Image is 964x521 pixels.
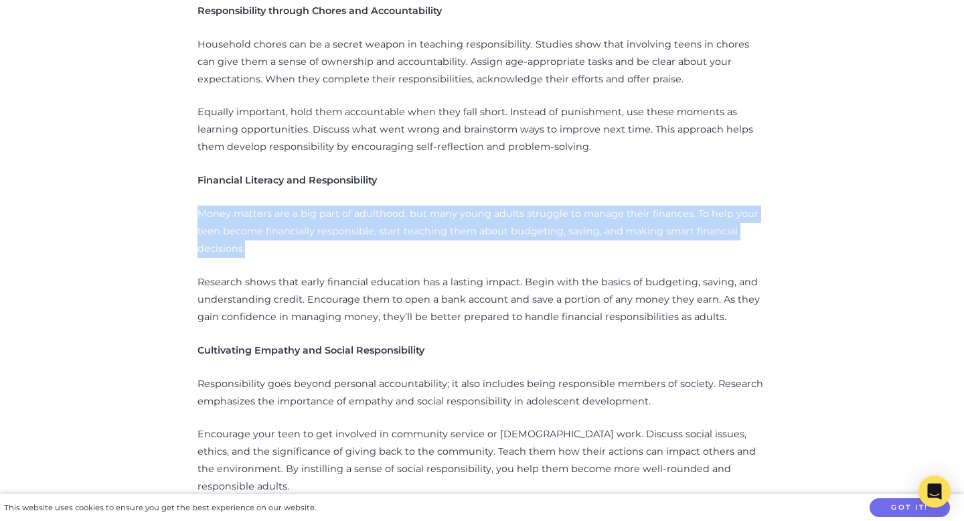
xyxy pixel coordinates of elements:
button: Got it! [870,498,950,518]
strong: Financial Literacy and Responsibility [197,174,377,186]
div: This website uses cookies to ensure you get the best experience on our website. [4,501,316,515]
p: Encourage your teen to get involved in community service or [DEMOGRAPHIC_DATA] work. Discuss soci... [197,426,767,496]
p: Equally important, hold them accountable when they fall short. Instead of punishment, use these m... [197,104,767,156]
div: Open Intercom Messenger [918,475,951,508]
p: Research shows that early financial education has a lasting impact. Begin with the basics of budg... [197,274,767,326]
p: Responsibility goes beyond personal accountability; it also includes being responsible members of... [197,376,767,411]
p: Money matters are a big part of adulthood, but many young adults struggle to manage their finance... [197,206,767,258]
strong: Responsibility through Chores and Accountability [197,5,442,17]
strong: Cultivating Empathy and Social Responsibility [197,344,424,356]
p: Household chores can be a secret weapon in teaching responsibility. Studies show that involving t... [197,36,767,88]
